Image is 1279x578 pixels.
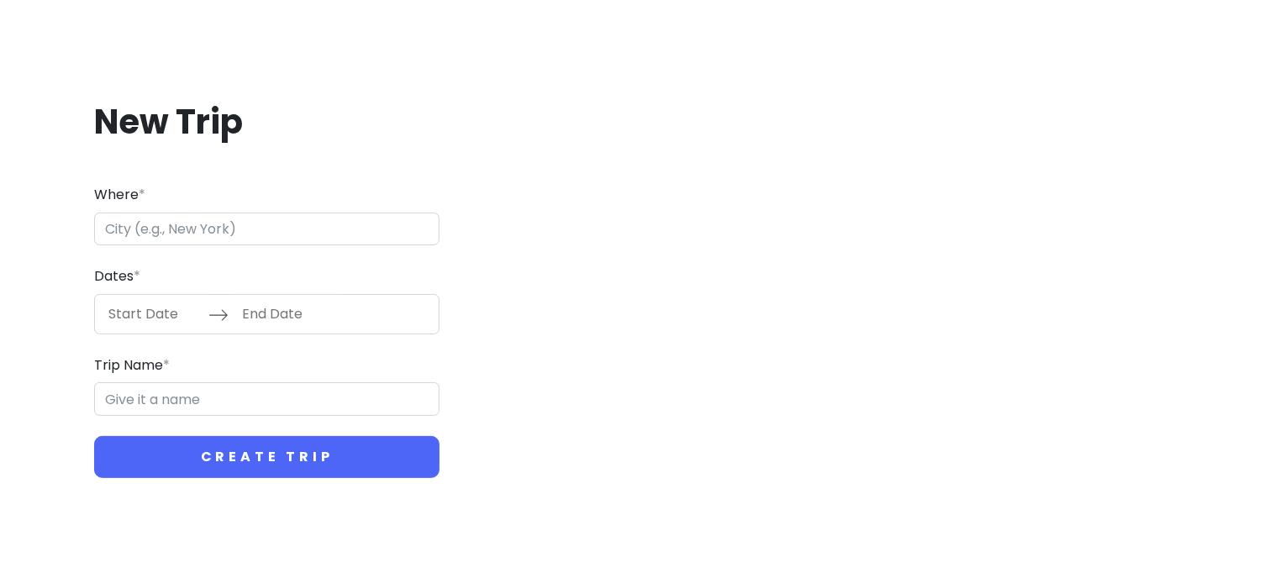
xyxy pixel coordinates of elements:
input: City (e.g., New York) [94,213,439,246]
button: Create Trip [94,436,439,478]
input: Give it a name [94,382,439,416]
label: Trip Name [94,355,170,376]
input: End Date [233,295,342,334]
label: Dates [94,265,140,287]
h1: New Trip [94,100,439,144]
label: Where [94,184,145,206]
input: Start Date [99,295,208,334]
